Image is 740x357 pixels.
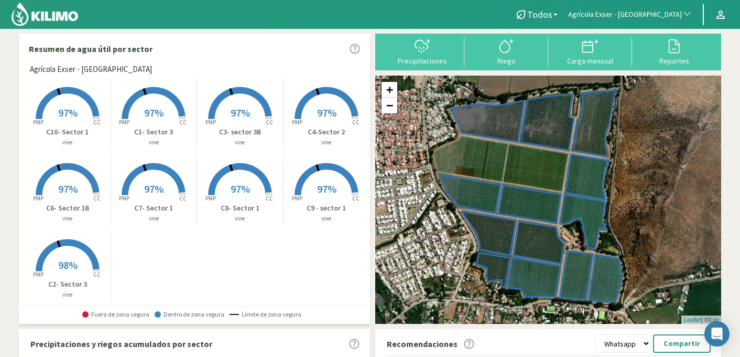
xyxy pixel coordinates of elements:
[317,106,336,119] span: 97%
[266,195,273,202] tspan: CC
[292,195,302,202] tspan: PMP
[33,195,43,202] tspan: PMP
[709,317,719,323] a: Esri
[464,37,548,65] button: Riego
[387,338,458,350] p: Recomendaciones
[231,182,250,195] span: 97%
[681,316,721,324] div: | ©
[93,119,101,126] tspan: CC
[33,271,43,278] tspan: PMP
[205,195,216,202] tspan: PMP
[568,9,682,20] span: Agrícola Exser - [GEOGRAPHIC_DATA]
[144,106,164,119] span: 97%
[111,214,197,223] p: vine
[551,57,629,65] div: Carga mensual
[284,214,370,223] p: vine
[663,338,700,350] p: Compartir
[684,317,701,323] a: Leaflet
[25,138,111,147] p: vine
[58,258,78,271] span: 98%
[93,195,101,202] tspan: CC
[352,119,360,126] tspan: CC
[30,64,152,76] span: Agrícola Exser - [GEOGRAPHIC_DATA]
[111,127,197,138] p: C1- Sector 3
[33,119,43,126] tspan: PMP
[25,203,111,214] p: C6- Sector 1B
[25,279,111,290] p: C2- Sector 3
[653,334,711,353] button: Compartir
[382,82,397,98] a: Zoom in
[29,43,153,55] p: Resumen de agua útil por sector
[527,9,552,20] span: Todos
[563,3,698,26] button: Agrícola Exser - [GEOGRAPHIC_DATA]
[230,311,301,318] span: Límite de zona segura
[58,106,78,119] span: 97%
[384,57,461,65] div: Precipitaciones
[25,127,111,138] p: C10- Sector 1
[10,2,79,27] img: Kilimo
[93,271,101,278] tspan: CC
[197,214,283,223] p: vine
[632,37,716,65] button: Reportes
[284,138,370,147] p: vine
[205,119,216,126] tspan: PMP
[180,195,187,202] tspan: CC
[30,338,212,350] p: Precipitaciones y riegos acumulados por sector
[548,37,632,65] button: Carga mensual
[284,203,370,214] p: C9 - sector 1
[292,119,302,126] tspan: PMP
[284,127,370,138] p: C4-Sector 2
[119,195,129,202] tspan: PMP
[197,127,283,138] p: C3- sector 3B
[119,119,129,126] tspan: PMP
[467,57,545,65] div: Riego
[25,214,111,223] p: vine
[231,106,250,119] span: 97%
[380,37,464,65] button: Precipitaciones
[111,138,197,147] p: vine
[197,203,283,214] p: C8- Sector 1
[82,311,149,318] span: Fuera de zona segura
[180,119,187,126] tspan: CC
[635,57,713,65] div: Reportes
[317,182,336,195] span: 97%
[144,182,164,195] span: 97%
[155,311,224,318] span: Dentro de zona segura
[352,195,360,202] tspan: CC
[266,119,273,126] tspan: CC
[704,321,730,346] div: Open Intercom Messenger
[111,203,197,214] p: C7- Sector 1
[58,182,78,195] span: 97%
[25,290,111,299] p: vine
[382,98,397,113] a: Zoom out
[197,138,283,147] p: vine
